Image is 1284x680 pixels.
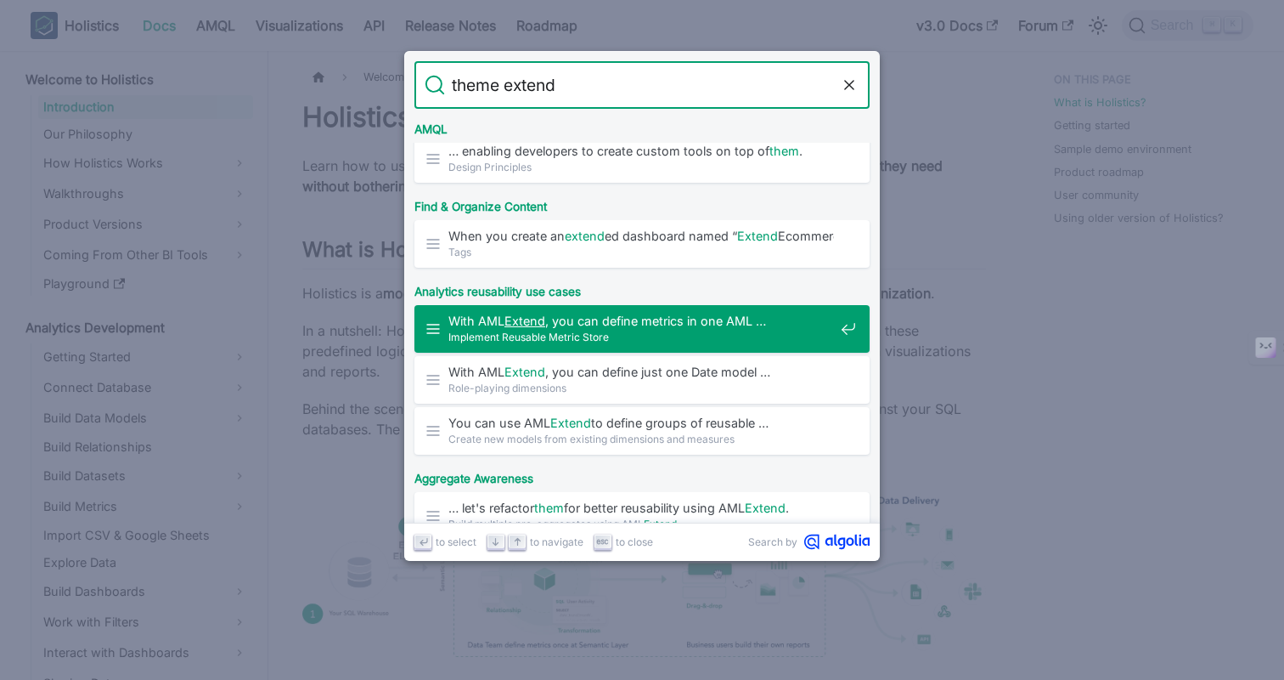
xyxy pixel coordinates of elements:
[448,516,834,532] span: Build multiple pre-aggregates using AML
[414,492,870,540] a: … let's refactorthemfor better reusability using AMLExtend.Build multiple pre-aggregates using AM...
[411,186,873,220] div: Find & Organize Content
[414,305,870,353] a: With AMLExtend, you can define metrics in one AML …Implement Reusable Metric Store
[448,143,834,159] span: … enabling developers to create custom tools on top of .
[448,380,834,396] span: Role-playing dimensions
[596,535,609,548] svg: Escape key
[448,431,834,447] span: Create new models from existing dimensions and measures
[534,501,564,515] mark: them
[414,220,870,268] a: When you create anextended dashboard named “ExtendEcommerce” from …Tags
[411,271,873,305] div: Analytics reusability use cases
[414,356,870,404] a: With AMLExtend, you can define just one Date model …Role-playing dimensions
[489,535,502,548] svg: Arrow down
[616,534,653,550] span: to close
[504,314,545,328] mark: Extend
[448,500,834,516] span: … let's refactor for better reusability using AML .
[411,458,873,492] div: Aggregate Awareness
[445,61,839,109] input: Search docs
[448,415,834,431] span: You can use AML to define groups of reusable …
[448,228,834,244] span: When you create an ed dashboard named “ Ecommerce” from …
[448,313,834,329] span: With AML , you can define metrics in one AML …
[504,365,545,379] mark: Extend
[565,229,605,243] mark: extend
[769,144,799,158] mark: them
[448,244,834,260] span: Tags
[436,534,476,550] span: to select
[448,364,834,380] span: With AML , you can define just one Date model …
[737,229,778,243] mark: Extend
[644,518,677,530] mark: Extend
[748,534,797,550] span: Search by
[417,535,430,548] svg: Enter key
[414,135,870,183] a: … enabling developers to create custom tools on top ofthem.Design Principles
[511,535,524,548] svg: Arrow up
[550,416,591,430] mark: Extend
[448,159,834,175] span: Design Principles
[839,75,859,95] button: Clear the query
[745,501,786,515] mark: Extend
[414,407,870,455] a: You can use AMLExtendto define groups of reusable …Create new models from existing dimensions and...
[748,534,870,550] a: Search byAlgolia
[530,534,583,550] span: to navigate
[448,329,834,345] span: Implement Reusable Metric Store
[804,534,870,550] svg: Algolia
[411,109,873,143] div: AMQL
